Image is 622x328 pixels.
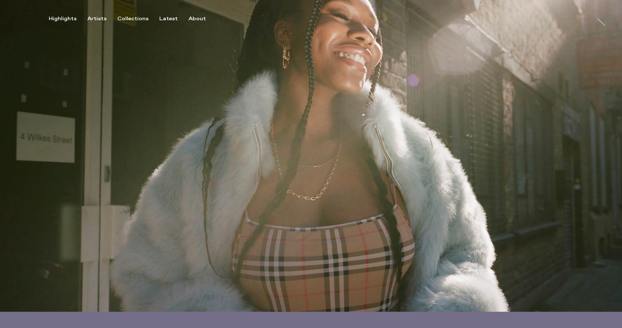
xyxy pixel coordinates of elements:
[117,16,148,22] div: Collections
[189,16,217,22] button: About
[159,16,189,22] button: Latest
[87,16,107,22] div: Artists
[49,16,87,22] button: Highlights
[87,16,117,22] button: Artists
[159,16,178,22] div: Latest
[117,16,159,22] button: Collections
[189,16,206,22] div: About
[49,16,77,22] div: Highlights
